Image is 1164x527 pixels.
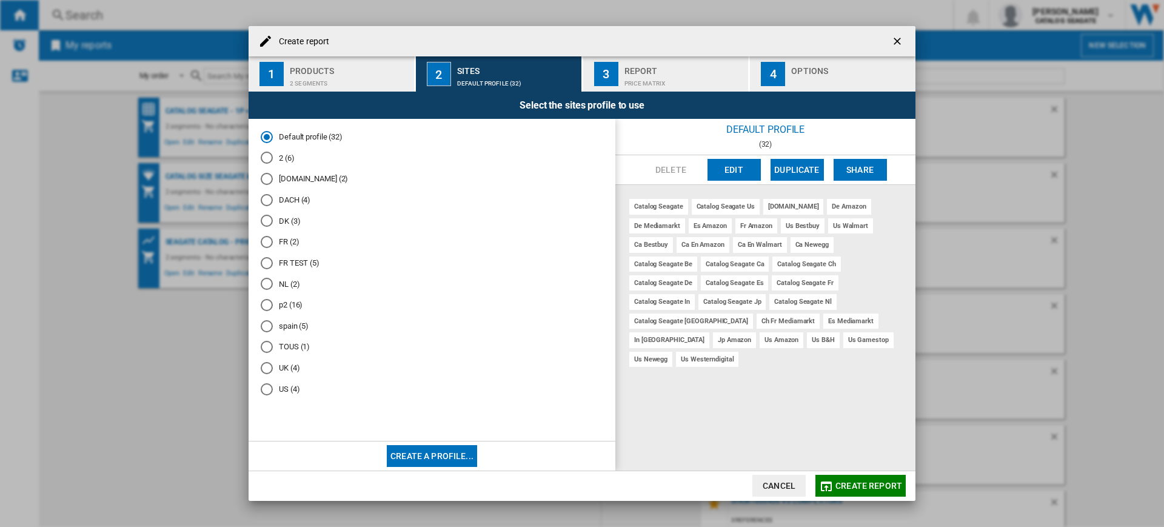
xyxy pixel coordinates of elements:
[261,215,603,227] md-radio-button: DK (3)
[750,56,915,92] button: 4 Options
[677,237,729,252] div: ca en amazon
[791,61,911,74] div: Options
[698,294,766,309] div: catalog seagate jp
[629,294,695,309] div: catalog seagate in
[760,332,803,347] div: us amazon
[781,218,824,233] div: us bestbuy
[629,332,709,347] div: in [GEOGRAPHIC_DATA]
[757,314,820,329] div: ch fr mediamarkt
[261,383,603,395] md-radio-button: US (4)
[827,199,871,214] div: de amazon
[261,131,603,143] md-radio-button: Default profile (32)
[629,237,673,252] div: ca bestbuy
[594,62,618,86] div: 3
[583,56,750,92] button: 3 Report Price Matrix
[261,257,603,269] md-radio-button: FR TEST (5)
[624,61,744,74] div: Report
[261,237,603,248] md-radio-button: FR (2)
[834,159,887,181] button: Share
[629,352,672,367] div: us newegg
[629,275,697,290] div: catalog seagate de
[701,257,769,272] div: catalog seagate ca
[629,199,688,214] div: catalog seagate
[457,74,577,87] div: Default profile (32)
[692,199,760,214] div: catalog seagate us
[387,445,477,467] button: Create a profile...
[828,218,873,233] div: us walmart
[615,119,915,140] div: Default profile
[261,300,603,311] md-radio-button: p2 (16)
[261,363,603,374] md-radio-button: UK (4)
[835,481,902,491] span: Create report
[772,257,840,272] div: catalog seagate ch
[261,341,603,353] md-radio-button: TOUS (1)
[249,92,915,119] div: Select the sites profile to use
[701,275,768,290] div: catalog seagate es
[815,475,906,497] button: Create report
[261,152,603,164] md-radio-button: 2 (6)
[807,332,839,347] div: us b&h
[261,173,603,185] md-radio-button: Amazon.co.uk (2)
[676,352,738,367] div: us westerndigital
[791,237,834,252] div: ca newegg
[615,140,915,149] div: (32)
[629,257,697,272] div: catalog seagate be
[689,218,732,233] div: es amazon
[261,320,603,332] md-radio-button: spain (5)
[457,61,577,74] div: Sites
[763,199,824,214] div: [DOMAIN_NAME]
[843,332,894,347] div: us gamestop
[772,275,838,290] div: catalog seagate fr
[735,218,777,233] div: fr amazon
[261,194,603,206] md-radio-button: DACH (4)
[644,159,698,181] button: Delete
[752,475,806,497] button: Cancel
[886,29,911,53] button: getI18NText('BUTTONS.CLOSE_DIALOG')
[249,56,415,92] button: 1 Products 2 segments
[259,62,284,86] div: 1
[823,314,878,329] div: es mediamarkt
[261,278,603,290] md-radio-button: NL (2)
[707,159,761,181] button: Edit
[629,314,753,329] div: catalog seagate [GEOGRAPHIC_DATA]
[427,62,451,86] div: 2
[771,159,824,181] button: Duplicate
[290,61,409,74] div: Products
[273,36,329,48] h4: Create report
[733,237,787,252] div: ca en walmart
[629,218,685,233] div: de mediamarkt
[290,74,409,87] div: 2 segments
[769,294,836,309] div: catalog seagate nl
[416,56,583,92] button: 2 Sites Default profile (32)
[624,74,744,87] div: Price Matrix
[713,332,756,347] div: jp amazon
[891,35,906,50] ng-md-icon: getI18NText('BUTTONS.CLOSE_DIALOG')
[761,62,785,86] div: 4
